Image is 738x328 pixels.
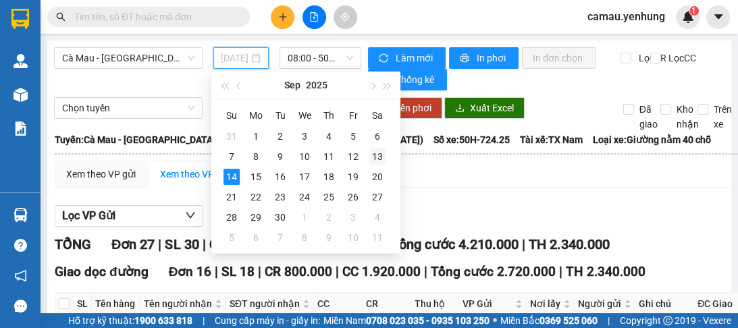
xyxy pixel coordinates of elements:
div: 23 [272,189,288,205]
div: 9 [321,229,337,246]
div: 1 [248,128,264,144]
button: downloadXuất Excel [444,97,525,119]
td: 2025-09-17 [292,167,317,187]
th: Tên hàng [92,293,140,315]
div: 15 [248,169,264,185]
div: 7 [223,148,240,165]
div: 4 [321,128,337,144]
img: solution-icon [14,121,28,136]
span: VP Gửi [463,296,512,311]
button: plus [271,5,294,29]
button: aim [334,5,357,29]
span: search [56,12,65,22]
td: 2025-09-14 [219,167,244,187]
td: 2025-09-07 [219,146,244,167]
span: Đơn 16 [169,264,212,279]
td: 2025-09-16 [268,167,292,187]
th: We [292,105,317,126]
div: 5 [223,229,240,246]
div: 6 [248,229,264,246]
div: 2 [272,128,288,144]
th: Th [317,105,341,126]
button: In đơn chọn [522,47,596,69]
img: warehouse-icon [14,208,28,222]
button: bar-chartThống kê [368,69,447,90]
td: 2025-09-06 [365,126,390,146]
td: 2025-09-08 [244,146,268,167]
td: 2025-10-09 [317,227,341,248]
td: 2025-10-06 [244,227,268,248]
span: Miền Bắc [500,313,598,328]
div: 5 [345,128,361,144]
span: Cà Mau - Sài Gòn - Đồng Nai [62,48,194,68]
td: 2025-10-11 [365,227,390,248]
th: Tu [268,105,292,126]
span: In phơi [477,51,508,65]
span: Tên người nhận [144,296,212,311]
div: 13 [369,148,386,165]
span: CC 1.920.000 [342,264,421,279]
div: Xem theo VP gửi [66,167,136,182]
span: SL 18 [221,264,255,279]
span: Kho nhận [671,102,704,132]
th: SL [74,293,92,315]
span: camau.yenhung [577,8,676,25]
td: 2025-09-21 [219,187,244,207]
span: Giao dọc đường [55,264,149,279]
span: | [559,264,562,279]
span: Hỗ trợ kỹ thuật: [68,313,192,328]
span: Nơi lấy [530,296,560,311]
div: 6 [369,128,386,144]
span: caret-down [712,11,724,23]
span: | [203,313,205,328]
span: SL 30 [165,236,199,252]
button: syncLàm mới [368,47,446,69]
div: 20 [369,169,386,185]
div: 16 [272,169,288,185]
td: 2025-09-29 [244,207,268,227]
button: caret-down [706,5,730,29]
div: 14 [223,169,240,185]
div: 1 [296,209,313,225]
span: Đơn 27 [111,236,155,252]
strong: 0369 525 060 [539,315,598,326]
span: | [424,264,427,279]
td: 2025-09-12 [341,146,365,167]
td: 2025-10-03 [341,207,365,227]
td: 2025-09-22 [244,187,268,207]
span: Tổng cước 4.210.000 [391,236,518,252]
span: Cung cấp máy in - giấy in: [215,313,320,328]
span: Miền Nam [323,313,490,328]
td: 2025-10-08 [292,227,317,248]
th: Fr [341,105,365,126]
button: 2025 [306,72,327,99]
div: 25 [321,189,337,205]
span: notification [14,269,27,282]
td: 2025-09-18 [317,167,341,187]
div: 2 [321,209,337,225]
td: 2025-09-09 [268,146,292,167]
td: 2025-09-24 [292,187,317,207]
div: 7 [272,229,288,246]
div: 26 [345,189,361,205]
td: 2025-10-07 [268,227,292,248]
td: 2025-09-27 [365,187,390,207]
span: Lọc CC [663,51,698,65]
span: Tổng cước 2.720.000 [431,264,556,279]
td: 2025-09-11 [317,146,341,167]
th: Ghi chú [635,293,694,315]
span: 08:00 - 50H-724.25 [288,48,353,68]
button: printerIn phơi [449,47,519,69]
th: Su [219,105,244,126]
td: 2025-09-19 [341,167,365,187]
span: printer [460,53,471,64]
td: 2025-09-13 [365,146,390,167]
span: CR 1.210.000 [209,236,290,252]
span: Làm mới [396,51,435,65]
div: 8 [248,148,264,165]
td: 2025-08-31 [219,126,244,146]
span: Lọc CR [633,51,668,65]
span: Loại xe: Giường nằm 40 chỗ [593,132,711,147]
td: 2025-10-01 [292,207,317,227]
span: | [158,236,161,252]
